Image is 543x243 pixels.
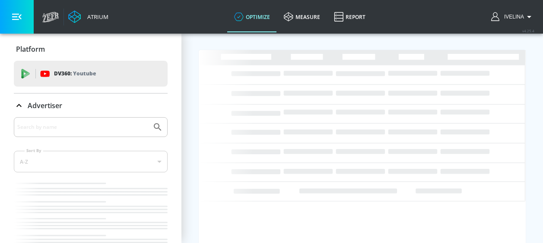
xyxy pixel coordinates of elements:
a: Atrium [68,10,108,23]
span: v 4.25.4 [522,28,534,33]
button: Ivelina [491,12,534,22]
div: Platform [14,37,168,61]
a: measure [277,1,327,32]
p: Platform [16,44,45,54]
div: Advertiser [14,93,168,118]
a: optimize [227,1,277,32]
p: DV360: [54,69,96,78]
div: DV360: Youtube [14,61,168,87]
input: Search by name [17,121,148,133]
div: A-Z [14,151,168,172]
label: Sort By [25,148,43,153]
div: Atrium [84,13,108,21]
a: Report [327,1,372,32]
span: login as: ivelina.yancheva@bg.nestle.com [501,14,524,20]
p: Advertiser [28,101,62,110]
p: Youtube [73,69,96,78]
